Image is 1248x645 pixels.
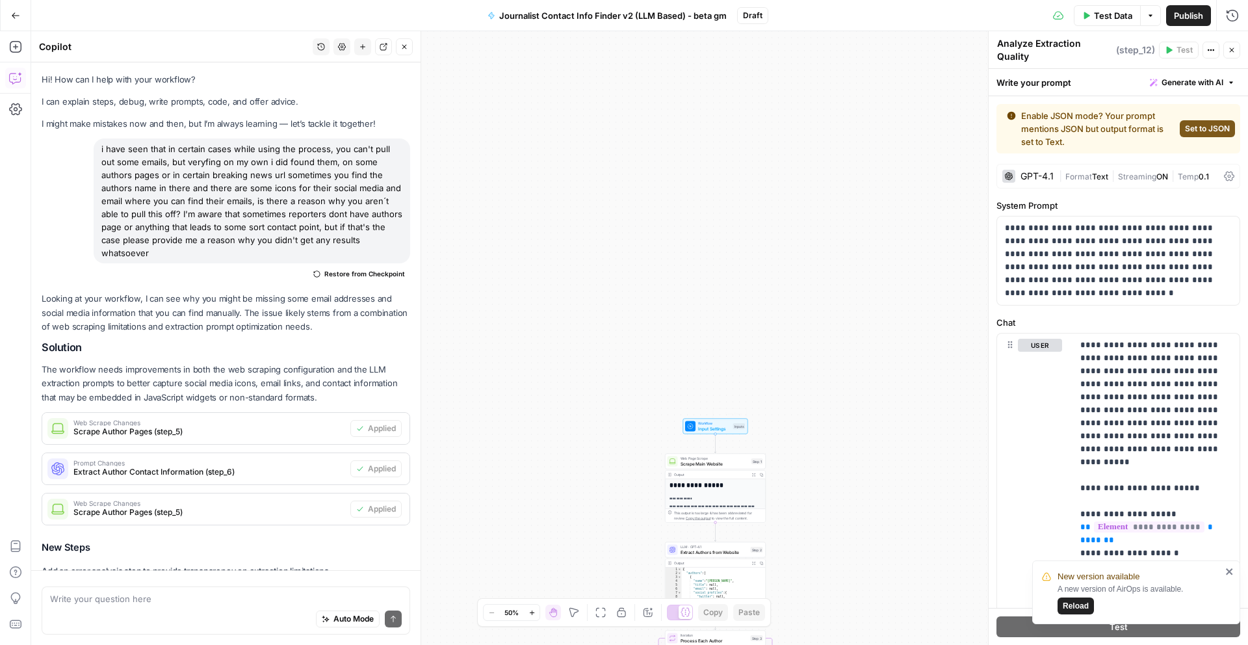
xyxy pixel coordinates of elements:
span: Restore from Checkpoint [324,269,405,279]
div: 6 [666,587,682,591]
button: Generate with AI [1145,74,1240,91]
button: Reload [1058,598,1094,614]
button: Paste [733,604,765,621]
span: Draft [743,10,762,21]
span: Streaming [1118,172,1156,181]
strong: Add an error analysis step to provide transparency on extraction limitations [42,566,329,576]
g: Edge from step_1 to step_2 [714,523,716,542]
button: Set to JSON [1180,120,1235,137]
div: 2 [666,572,682,575]
span: Copy the output [686,516,710,520]
span: Applied [368,463,396,475]
button: Copy [698,604,728,621]
div: A new version of AirOps is available. [1058,583,1221,614]
div: Output [674,560,748,566]
div: 4 [666,579,682,583]
span: LLM · GPT-4.1 [681,544,748,549]
span: Auto Mode [333,613,374,625]
span: Scrape Main Website [681,460,749,467]
span: Toggle code folding, rows 1 through 232 [678,568,682,572]
span: 50% [504,607,519,618]
button: Applied [350,460,402,477]
div: GPT-4.1 [1020,172,1054,181]
span: Format [1065,172,1092,181]
span: Toggle code folding, rows 2 through 231 [678,572,682,575]
span: Journalist Contact Info Finder v2 (LLM Based) - beta gm [499,9,727,22]
p: The workflow needs improvements in both the web scraping configuration and the LLM extraction pro... [42,363,410,404]
div: 3 [666,575,682,579]
div: Copilot [39,40,309,53]
p: I might make mistakes now and then, but I’m always learning — let’s tackle it together! [42,117,410,131]
span: Extract Author Contact Information (step_6) [73,466,345,478]
span: Web Page Scrape [681,456,749,461]
span: Process Each Author [681,637,748,644]
span: Applied [368,423,396,434]
span: Temp [1178,172,1199,181]
span: Toggle code folding, rows 7 through 11 [678,591,682,595]
div: Step 1 [751,458,763,464]
span: New version available [1058,570,1139,583]
div: Inputs [733,423,746,429]
div: 5 [666,583,682,587]
div: Write your prompt [989,69,1248,96]
span: | [1108,169,1118,182]
button: Restore from Checkpoint [308,266,410,282]
div: i have seen that in certain cases while using the process, you can't pull out some emails, but ve... [94,138,410,263]
span: | [1168,169,1178,182]
g: Edge from step_2 to step_3 [714,611,716,630]
span: Web Scrape Changes [73,500,345,507]
button: Test Data [1074,5,1140,26]
label: Chat [996,316,1240,329]
button: Publish [1166,5,1211,26]
button: Test [996,616,1240,637]
span: Set to JSON [1185,123,1230,135]
span: Scrape Author Pages (step_5) [73,507,345,518]
div: Output [674,472,748,477]
span: Test [1110,620,1128,633]
button: Applied [350,501,402,518]
div: Step 2 [751,547,763,553]
span: Test Data [1094,9,1132,22]
div: This output is too large & has been abbreviated for review. to view the full content. [674,510,763,521]
label: System Prompt [996,199,1240,212]
p: I can explain steps, debug, write prompts, code, and offer advice. [42,95,410,109]
button: Test [1159,42,1199,59]
span: Prompt Changes [73,460,345,466]
span: Web Scrape Changes [73,419,345,426]
div: Enable JSON mode? Your prompt mentions JSON but output format is set to Text. [1007,109,1175,148]
span: Test [1176,44,1193,56]
span: Input Settings [698,425,731,432]
textarea: Analyze Extraction Quality [997,37,1113,63]
span: Toggle code folding, rows 3 through 14 [678,575,682,579]
span: Workflow [698,421,731,426]
span: Extract Authors from Website [681,549,748,555]
div: 7 [666,591,682,595]
div: 1 [666,568,682,572]
span: Reload [1063,600,1089,612]
div: 8 [666,595,682,599]
div: Step 3 [751,635,763,641]
g: Edge from start to step_1 [714,434,716,453]
button: Journalist Contact Info Finder v2 (LLM Based) - beta gm [480,5,734,26]
button: close [1225,566,1234,577]
span: ( step_12 ) [1116,44,1155,57]
div: WorkflowInput SettingsInputsTest Step [665,419,766,434]
div: LLM · GPT-4.1Extract Authors from WebsiteStep 2Output{ "authors":[ { "name":"[PERSON_NAME]", "tit... [665,542,766,611]
span: Publish [1174,9,1203,22]
p: Hi! How can I help with your workflow? [42,73,410,86]
span: Scrape Author Pages (step_5) [73,426,345,438]
span: Copy [703,607,723,618]
p: Looking at your workflow, I can see why you might be missing some email addresses and social medi... [42,292,410,333]
span: ON [1156,172,1168,181]
button: Auto Mode [316,611,380,627]
button: Applied [350,420,402,437]
span: 0.1 [1199,172,1209,181]
button: user [1018,339,1062,352]
span: | [1059,169,1065,182]
span: Paste [738,607,760,618]
h3: New Steps [42,539,410,556]
span: Iteration [681,633,748,638]
span: Generate with AI [1162,77,1223,88]
h2: Solution [42,341,410,354]
span: Text [1092,172,1108,181]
